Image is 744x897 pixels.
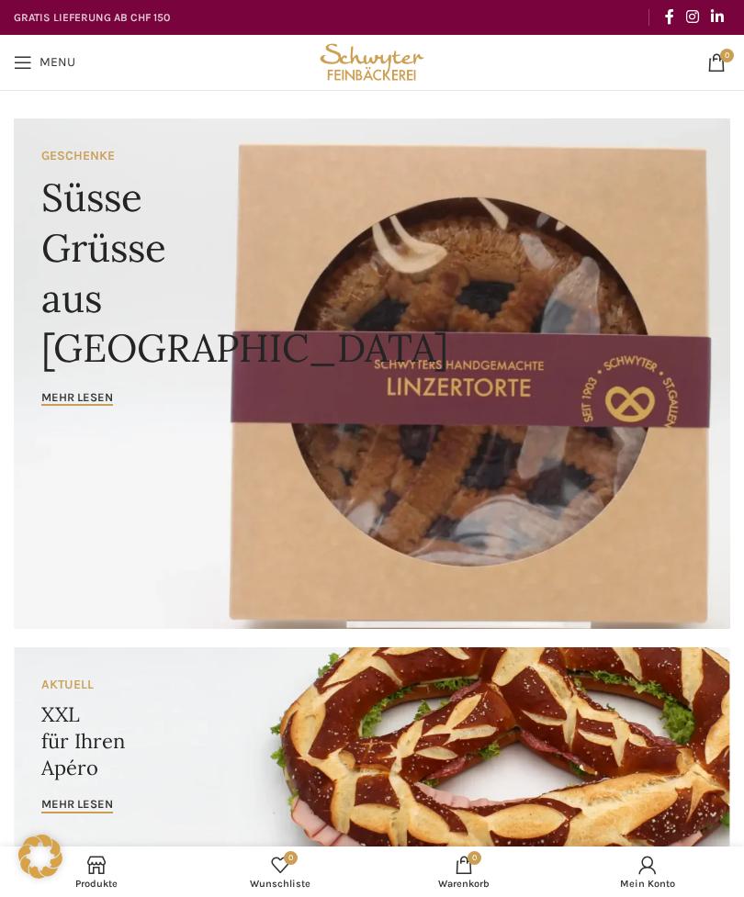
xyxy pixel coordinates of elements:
[698,44,735,81] a: 0
[720,49,734,62] span: 0
[680,3,705,31] a: Instagram social link
[14,647,730,883] a: Banner link
[705,3,730,31] a: Linkedin social link
[316,35,429,90] img: Bäckerei Schwyter
[188,851,372,892] a: 0 Wunschliste
[468,851,481,865] span: 0
[188,851,372,892] div: Meine Wunschliste
[284,851,298,865] span: 0
[372,851,556,892] div: My cart
[556,851,739,892] a: Mein Konto
[381,878,547,890] span: Warenkorb
[14,11,170,24] strong: GRATIS LIEFERUNG AB CHF 150
[5,851,188,892] a: Produkte
[659,3,680,31] a: Facebook social link
[5,44,85,81] a: Open mobile menu
[372,851,556,892] a: 0 Warenkorb
[39,56,75,69] span: Menu
[14,878,179,890] span: Produkte
[14,118,730,629] a: Banner link
[565,878,730,890] span: Mein Konto
[316,53,429,69] a: Site logo
[197,878,363,890] span: Wunschliste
